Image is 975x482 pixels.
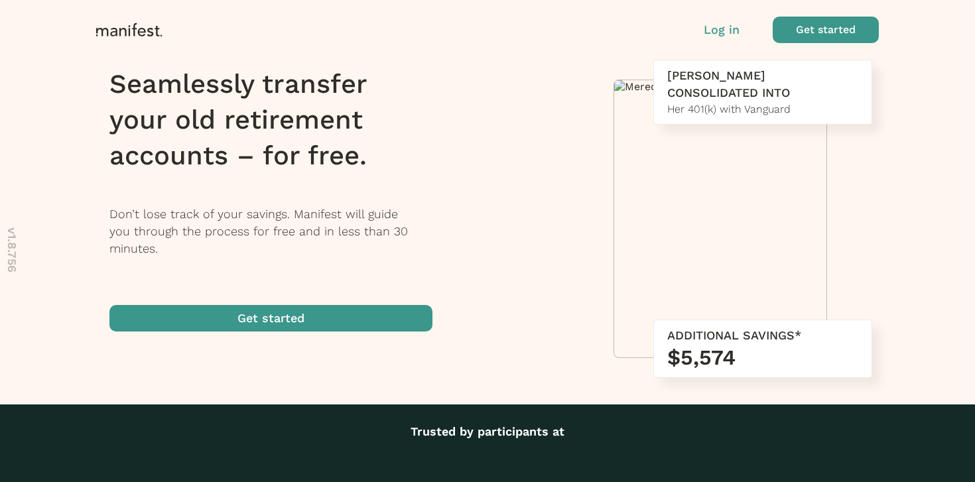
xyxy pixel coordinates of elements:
[667,101,858,117] div: Her 401(k) with Vanguard
[109,305,432,331] button: Get started
[667,327,858,344] div: ADDITIONAL SAVINGS*
[109,206,450,257] p: Don’t lose track of your savings. Manifest will guide you through the process for free and in les...
[773,17,879,43] button: Get started
[3,227,21,272] p: v 1.8.756
[667,67,858,101] div: [PERSON_NAME] CONSOLIDATED INTO
[704,21,740,38] button: Log in
[667,344,858,371] h3: $5,574
[614,80,826,93] img: Meredith
[109,66,450,174] h1: Seamlessly transfer your old retirement accounts – for free.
